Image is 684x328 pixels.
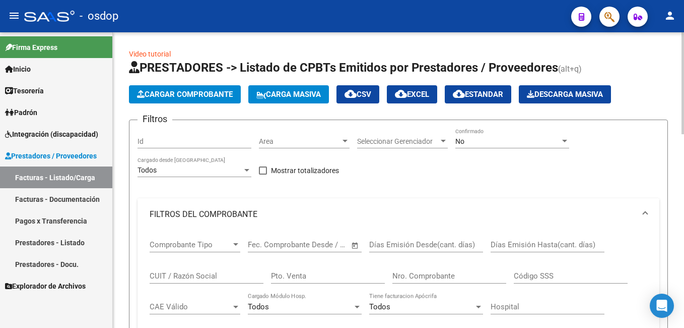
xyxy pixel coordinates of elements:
[248,240,289,249] input: Fecha inicio
[5,85,44,96] span: Tesorería
[5,42,57,53] span: Firma Express
[395,90,429,99] span: EXCEL
[5,281,86,292] span: Explorador de Archivos
[248,302,269,311] span: Todos
[137,90,233,99] span: Cargar Comprobante
[350,240,361,251] button: Open calendar
[138,112,172,126] h3: Filtros
[453,88,465,100] mat-icon: cloud_download
[129,61,558,75] span: PRESTADORES -> Listado de CPBTs Emitidos por Prestadores / Proveedores
[527,90,603,99] span: Descarga Masiva
[129,85,241,103] button: Cargar Comprobante
[5,107,37,118] span: Padrón
[256,90,321,99] span: Carga Masiva
[271,165,339,177] span: Mostrar totalizadores
[369,302,390,311] span: Todos
[453,90,503,99] span: Estandar
[5,129,98,140] span: Integración (discapacidad)
[138,198,659,231] mat-expansion-panel-header: FILTROS DEL COMPROBANTE
[259,137,340,146] span: Area
[519,85,611,103] app-download-masive: Descarga masiva de comprobantes (adjuntos)
[455,137,464,145] span: No
[150,302,231,311] span: CAE Válido
[8,10,20,22] mat-icon: menu
[138,166,157,174] span: Todos
[336,85,379,103] button: CSV
[519,85,611,103] button: Descarga Masiva
[129,50,171,58] a: Video tutorial
[395,88,407,100] mat-icon: cloud_download
[80,5,118,27] span: - osdop
[558,64,582,74] span: (alt+q)
[248,85,329,103] button: Carga Masiva
[650,294,674,318] div: Open Intercom Messenger
[664,10,676,22] mat-icon: person
[298,240,347,249] input: Fecha fin
[387,85,437,103] button: EXCEL
[345,90,371,99] span: CSV
[357,137,439,146] span: Seleccionar Gerenciador
[5,64,31,75] span: Inicio
[445,85,511,103] button: Estandar
[345,88,357,100] mat-icon: cloud_download
[150,209,635,220] mat-panel-title: FILTROS DEL COMPROBANTE
[5,150,97,161] span: Prestadores / Proveedores
[150,240,231,249] span: Comprobante Tipo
